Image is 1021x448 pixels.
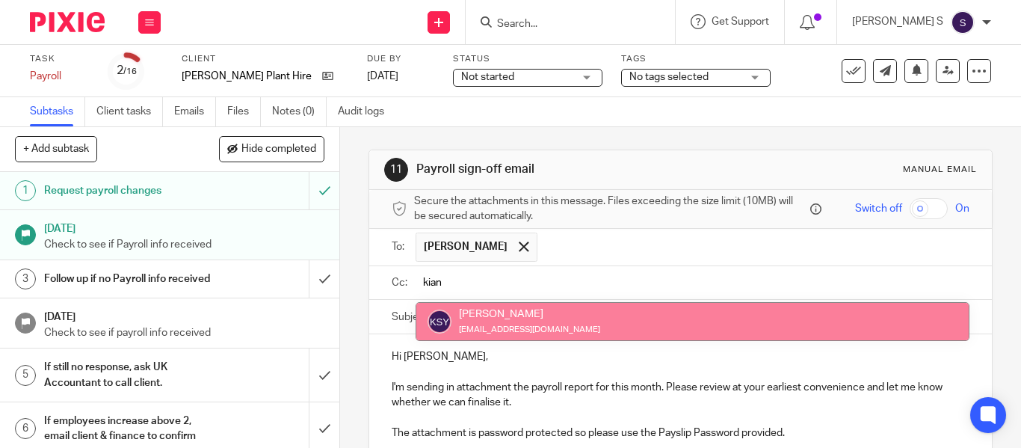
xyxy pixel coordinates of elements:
[428,310,451,334] img: svg%3E
[44,237,325,252] p: Check to see if Payroll info received
[174,97,216,126] a: Emails
[30,69,90,84] div: Payroll
[44,410,211,448] h1: If employees increase above 2, email client & finance to confirm
[496,18,630,31] input: Search
[44,306,325,325] h1: [DATE]
[461,72,514,82] span: Not started
[44,356,211,394] h1: If still no response, ask UK Accountant to call client.
[44,325,325,340] p: Check to see if payroll info received
[30,97,85,126] a: Subtasks
[621,53,771,65] label: Tags
[227,97,261,126] a: Files
[459,325,600,334] small: [EMAIL_ADDRESS][DOMAIN_NAME]
[414,194,806,224] span: Secure the attachments in this message. Files exceeding the size limit (10MB) will be secured aut...
[392,426,969,441] p: The attachment is password protected so please use the Payslip Password provided.
[392,380,969,411] p: I'm sending in attachment the payroll report for this month. Please review at your earliest conve...
[392,239,408,254] label: To:
[453,53,602,65] label: Status
[392,310,431,325] label: Subject:
[30,53,90,65] label: Task
[15,418,36,439] div: 6
[955,201,969,216] span: On
[367,53,434,65] label: Due by
[15,365,36,386] div: 5
[30,12,105,32] img: Pixie
[182,53,348,65] label: Client
[712,16,769,27] span: Get Support
[241,144,316,156] span: Hide completed
[15,180,36,201] div: 1
[338,97,395,126] a: Audit logs
[44,179,211,202] h1: Request payroll changes
[44,218,325,236] h1: [DATE]
[123,67,137,76] small: /16
[367,71,398,82] span: [DATE]
[424,239,508,254] span: [PERSON_NAME]
[459,307,600,322] div: [PERSON_NAME]
[219,136,324,162] button: Hide completed
[96,97,163,126] a: Client tasks
[951,10,975,34] img: svg%3E
[15,269,36,289] div: 3
[272,97,327,126] a: Notes (0)
[44,268,211,290] h1: Follow up if no Payroll info received
[117,62,137,79] div: 2
[416,162,712,177] h1: Payroll sign-off email
[903,164,977,176] div: Manual email
[15,136,97,162] button: + Add subtask
[392,275,408,290] label: Cc:
[629,72,709,82] span: No tags selected
[182,69,315,84] p: [PERSON_NAME] Plant Hire Ltd
[852,14,943,29] p: [PERSON_NAME] S
[384,158,408,182] div: 11
[855,201,902,216] span: Switch off
[392,349,969,364] p: Hi [PERSON_NAME],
